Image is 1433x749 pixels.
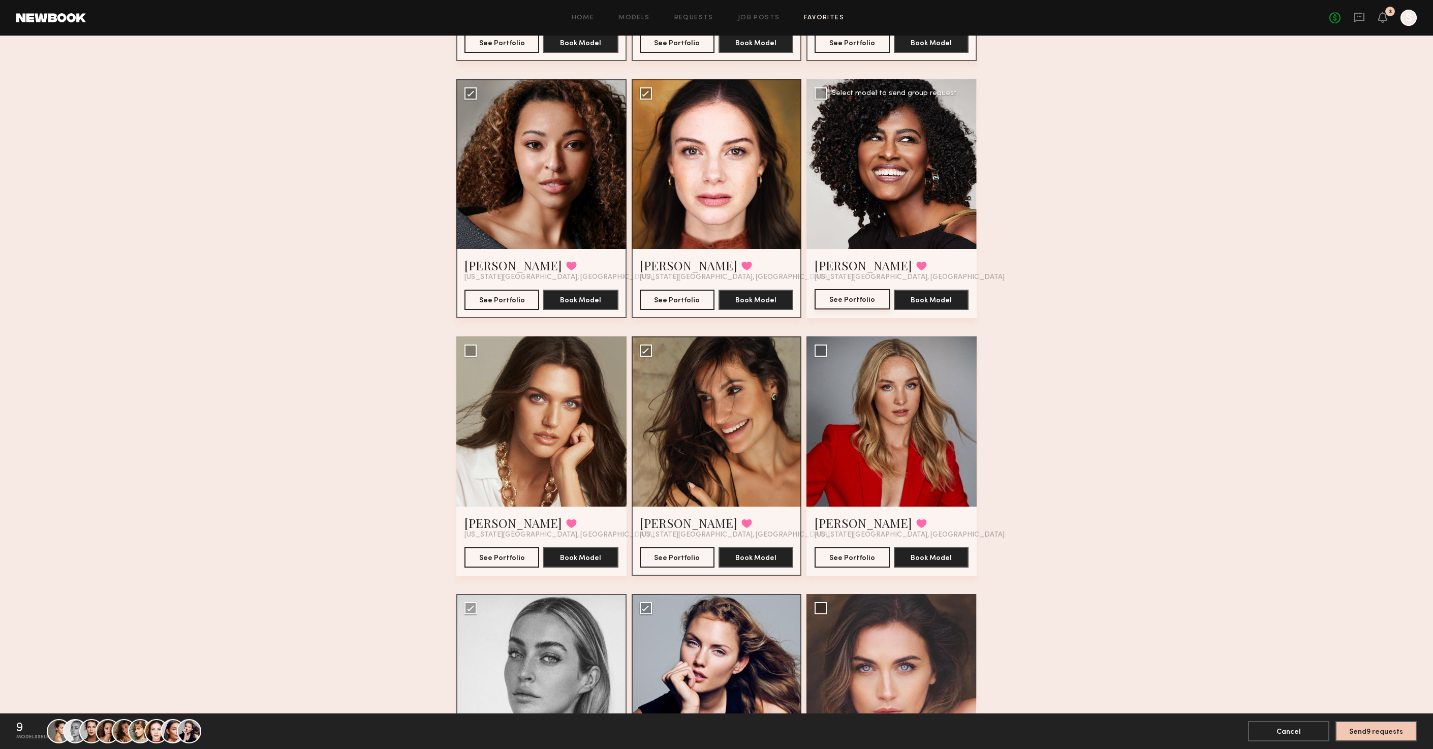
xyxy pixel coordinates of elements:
a: Book Model [543,553,618,561]
div: 3 [1389,9,1392,15]
span: [US_STATE][GEOGRAPHIC_DATA], [GEOGRAPHIC_DATA] [464,273,655,282]
div: Select model to send group request [832,90,957,97]
button: Book Model [719,547,793,568]
a: Book Model [543,295,618,304]
button: See Portfolio [815,547,889,568]
a: Favorites [804,15,844,21]
button: Cancel [1248,721,1329,741]
a: Book Model [894,38,969,47]
a: S [1400,10,1417,26]
a: [PERSON_NAME] [640,515,737,531]
button: See Portfolio [815,289,889,309]
button: See Portfolio [464,33,539,53]
button: See Portfolio [464,547,539,568]
a: [PERSON_NAME] [815,515,912,531]
button: Book Model [894,33,969,53]
button: Book Model [543,33,618,53]
button: Book Model [894,547,969,568]
a: Book Model [719,553,793,561]
span: [US_STATE][GEOGRAPHIC_DATA], [GEOGRAPHIC_DATA] [640,531,830,539]
span: [US_STATE][GEOGRAPHIC_DATA], [GEOGRAPHIC_DATA] [464,531,655,539]
a: Book Model [894,295,969,304]
a: Requests [674,15,713,21]
button: Book Model [543,547,618,568]
button: Book Model [543,290,618,310]
a: Book Model [719,295,793,304]
a: Models [618,15,649,21]
span: [US_STATE][GEOGRAPHIC_DATA], [GEOGRAPHIC_DATA] [815,273,1005,282]
a: See Portfolio [815,290,889,310]
button: See Portfolio [640,547,714,568]
button: See Portfolio [640,33,714,53]
div: models selected [16,734,63,740]
a: Home [572,15,595,21]
button: See Portfolio [640,290,714,310]
a: [PERSON_NAME] [815,257,912,273]
button: Book Model [894,290,969,310]
a: [PERSON_NAME] [640,257,737,273]
button: Send9 requests [1335,721,1417,741]
a: Book Model [719,38,793,47]
a: Book Model [894,553,969,561]
div: 9 [16,722,23,734]
a: Job Posts [738,15,780,21]
button: Book Model [719,290,793,310]
button: See Portfolio [815,33,889,53]
span: [US_STATE][GEOGRAPHIC_DATA], [GEOGRAPHIC_DATA] [640,273,830,282]
span: [US_STATE][GEOGRAPHIC_DATA], [GEOGRAPHIC_DATA] [815,531,1005,539]
a: Book Model [543,38,618,47]
a: [PERSON_NAME] [464,257,562,273]
button: Book Model [719,33,793,53]
a: [PERSON_NAME] [464,515,562,531]
button: See Portfolio [464,290,539,310]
